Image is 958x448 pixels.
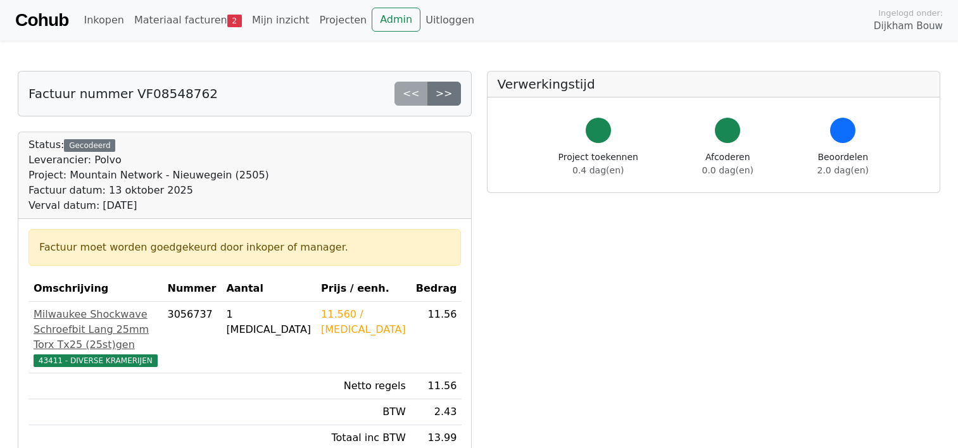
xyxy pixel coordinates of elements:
div: 1 [MEDICAL_DATA] [226,307,311,337]
a: Materiaal facturen2 [129,8,247,33]
span: 0.0 dag(en) [702,165,753,175]
span: Dijkham Bouw [874,19,943,34]
span: Ingelogd onder: [878,7,943,19]
a: Admin [372,8,420,32]
a: Projecten [314,8,372,33]
td: BTW [316,399,411,425]
div: Status: [28,137,269,213]
td: Netto regels [316,373,411,399]
span: 43411 - DIVERSE KRAMERIJEN [34,354,158,367]
a: Milwaukee Shockwave Schroefbit Lang 25mm Torx Tx25 (25st)gen43411 - DIVERSE KRAMERIJEN [34,307,158,368]
th: Aantal [221,276,316,302]
td: 11.56 [411,302,462,373]
a: Cohub [15,5,68,35]
th: Bedrag [411,276,462,302]
div: 11.560 / [MEDICAL_DATA] [321,307,406,337]
th: Nummer [163,276,222,302]
span: 2 [227,15,242,27]
div: Project: Mountain Network - Nieuwegein (2505) [28,168,269,183]
th: Omschrijving [28,276,163,302]
td: 3056737 [163,302,222,373]
div: Verval datum: [DATE] [28,198,269,213]
div: Afcoderen [702,151,753,177]
div: Project toekennen [558,151,638,177]
a: Mijn inzicht [247,8,315,33]
span: 0.4 dag(en) [572,165,624,175]
div: Milwaukee Shockwave Schroefbit Lang 25mm Torx Tx25 (25st)gen [34,307,158,352]
a: Inkopen [79,8,129,33]
h5: Verwerkingstijd [498,77,930,92]
div: Leverancier: Polvo [28,152,269,168]
td: 11.56 [411,373,462,399]
a: Uitloggen [420,8,479,33]
h5: Factuur nummer VF08548762 [28,86,218,101]
div: Factuur moet worden goedgekeurd door inkoper of manager. [39,240,450,255]
div: Beoordelen [817,151,869,177]
span: 2.0 dag(en) [817,165,869,175]
th: Prijs / eenh. [316,276,411,302]
div: Gecodeerd [64,139,115,152]
div: Factuur datum: 13 oktober 2025 [28,183,269,198]
a: >> [427,82,461,106]
td: 2.43 [411,399,462,425]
